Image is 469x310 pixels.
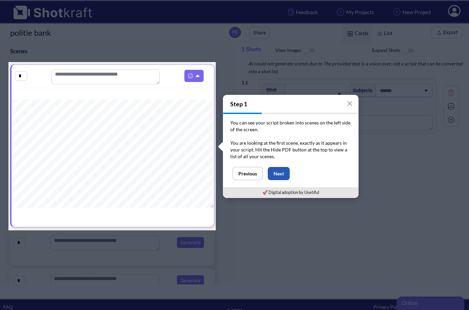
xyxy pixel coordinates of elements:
p: You can see your script broken into scenes on the left side of the screen. [230,119,351,140]
button: Previous [233,167,263,180]
p: You are looking at the first scene, exactly as it appears in your script. Hit the Hide PDF button... [230,140,351,160]
div: Online [5,4,62,12]
a: 🚀 Digital adoption by Usetiful [262,190,319,195]
button: Next [268,167,290,180]
img: Pdf Icon [186,72,195,80]
h4: Step 1 [223,95,358,113]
